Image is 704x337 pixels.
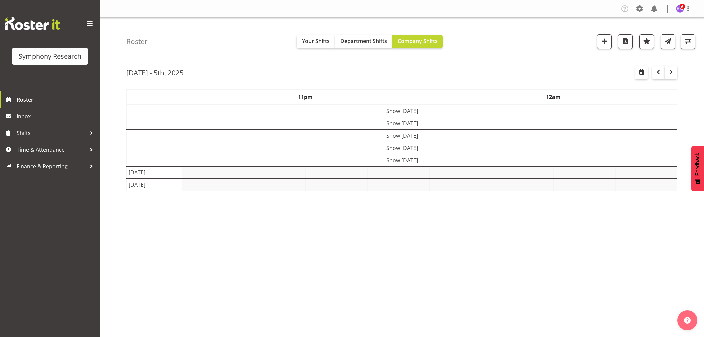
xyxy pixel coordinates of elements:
[17,111,96,121] span: Inbox
[17,128,87,138] span: Shifts
[340,37,387,45] span: Department Shifts
[392,35,443,48] button: Company Shifts
[597,34,612,49] button: Add a new shift
[17,161,87,171] span: Finance & Reporting
[182,90,430,105] th: 11pm
[297,35,335,48] button: Your Shifts
[681,34,695,49] button: Filter Shifts
[127,142,677,154] td: Show [DATE]
[430,90,677,105] th: 12am
[5,17,60,30] img: Rosterit website logo
[126,68,184,77] h2: [DATE] - 5th, 2025
[127,105,677,117] td: Show [DATE]
[127,179,182,191] td: [DATE]
[17,95,96,105] span: Roster
[17,145,87,155] span: Time & Attendance
[127,154,677,167] td: Show [DATE]
[126,38,148,45] h4: Roster
[676,5,684,13] img: hitesh-makan1261.jpg
[335,35,392,48] button: Department Shifts
[127,130,677,142] td: Show [DATE]
[635,66,648,79] button: Select a specific date within the roster.
[618,34,633,49] button: Download a PDF of the roster according to the set date range.
[695,153,701,176] span: Feedback
[639,34,654,49] button: Highlight an important date within the roster.
[398,37,438,45] span: Company Shifts
[661,34,675,49] button: Send a list of all shifts for the selected filtered period to all rostered employees.
[19,51,81,61] div: Symphony Research
[691,146,704,191] button: Feedback - Show survey
[127,167,182,179] td: [DATE]
[302,37,330,45] span: Your Shifts
[127,117,677,130] td: Show [DATE]
[684,317,691,324] img: help-xxl-2.png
